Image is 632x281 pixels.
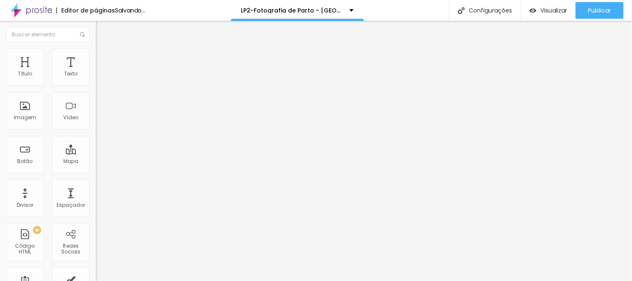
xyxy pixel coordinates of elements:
[458,7,465,14] img: Icone
[576,2,624,19] button: Publicar
[64,71,77,77] div: Texto
[63,115,78,120] div: Vídeo
[541,7,567,14] span: Visualizar
[18,71,32,77] div: Título
[6,27,90,42] input: Buscar elemento
[588,7,611,14] span: Publicar
[17,202,33,208] div: Divisor
[57,202,85,208] div: Espaçador
[54,243,87,255] div: Redes Sociais
[14,115,36,120] div: Imagem
[241,8,343,13] p: LP2-Fotografia de Parto - [GEOGRAPHIC_DATA]/[GEOGRAPHIC_DATA] 2025
[17,158,33,164] div: Botão
[80,32,85,37] img: Icone
[63,158,78,164] div: Mapa
[115,8,145,13] div: Salvando...
[56,8,115,13] div: Editor de páginas
[96,21,632,281] iframe: Editor
[521,2,576,19] button: Visualizar
[8,243,41,255] div: Código HTML
[530,7,537,14] img: view-1.svg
